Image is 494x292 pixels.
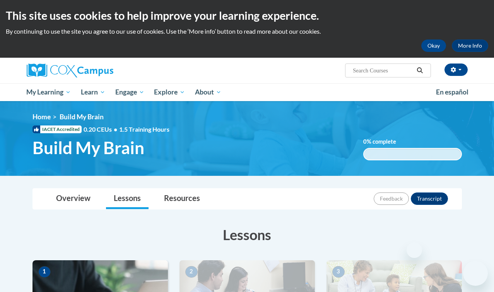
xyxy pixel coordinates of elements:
span: 1.5 Training Hours [119,125,169,133]
span: About [195,88,221,97]
span: Learn [81,88,105,97]
label: % complete [363,137,408,146]
a: Engage [110,83,149,101]
span: Explore [154,88,185,97]
a: My Learning [22,83,76,101]
a: More Info [452,40,488,52]
h3: Lessons [32,225,462,244]
button: Search [414,66,426,75]
span: My Learning [26,88,71,97]
a: Cox Campus [27,64,166,77]
span: En español [436,88,468,96]
span: 0 [363,138,367,145]
a: Explore [149,83,190,101]
span: IACET Accredited [32,125,82,133]
button: Account Settings [444,64,468,76]
span: Engage [115,88,144,97]
iframe: Button to launch messaging window [463,261,488,286]
div: Main menu [21,83,473,101]
a: Overview [48,189,98,209]
a: Learn [76,83,110,101]
input: Search Courses [352,66,414,75]
button: Okay [421,40,446,52]
span: 1 [38,266,51,278]
a: En español [431,84,473,100]
span: Build My Brain [32,137,144,158]
iframe: Close message [407,242,422,258]
span: 2 [185,266,198,278]
p: By continuing to use the site you agree to our use of cookies. Use the ‘More info’ button to read... [6,27,488,36]
span: Build My Brain [60,113,104,121]
h2: This site uses cookies to help improve your learning experience. [6,8,488,23]
button: Transcript [411,192,448,205]
span: 0.20 CEUs [84,125,119,134]
a: Lessons [106,189,149,209]
a: Resources [156,189,208,209]
a: About [190,83,226,101]
button: Feedback [374,192,409,205]
img: Cox Campus [27,64,113,77]
a: Home [32,113,51,121]
span: 3 [332,266,345,278]
span: • [114,125,117,133]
